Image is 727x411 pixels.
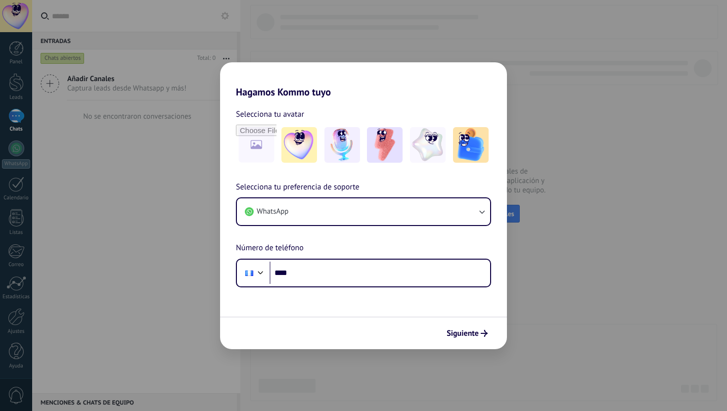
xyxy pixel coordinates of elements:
img: -4.jpeg [410,127,446,163]
span: Número de teléfono [236,242,304,255]
img: -5.jpeg [453,127,489,163]
button: WhatsApp [237,198,490,225]
img: -1.jpeg [281,127,317,163]
button: Siguiente [442,325,492,342]
span: Selecciona tu avatar [236,108,304,121]
div: Guatemala: + 502 [240,263,259,283]
h2: Hagamos Kommo tuyo [220,62,507,98]
span: WhatsApp [257,207,288,217]
img: -3.jpeg [367,127,403,163]
span: Selecciona tu preferencia de soporte [236,181,360,194]
span: Siguiente [447,330,479,337]
img: -2.jpeg [324,127,360,163]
